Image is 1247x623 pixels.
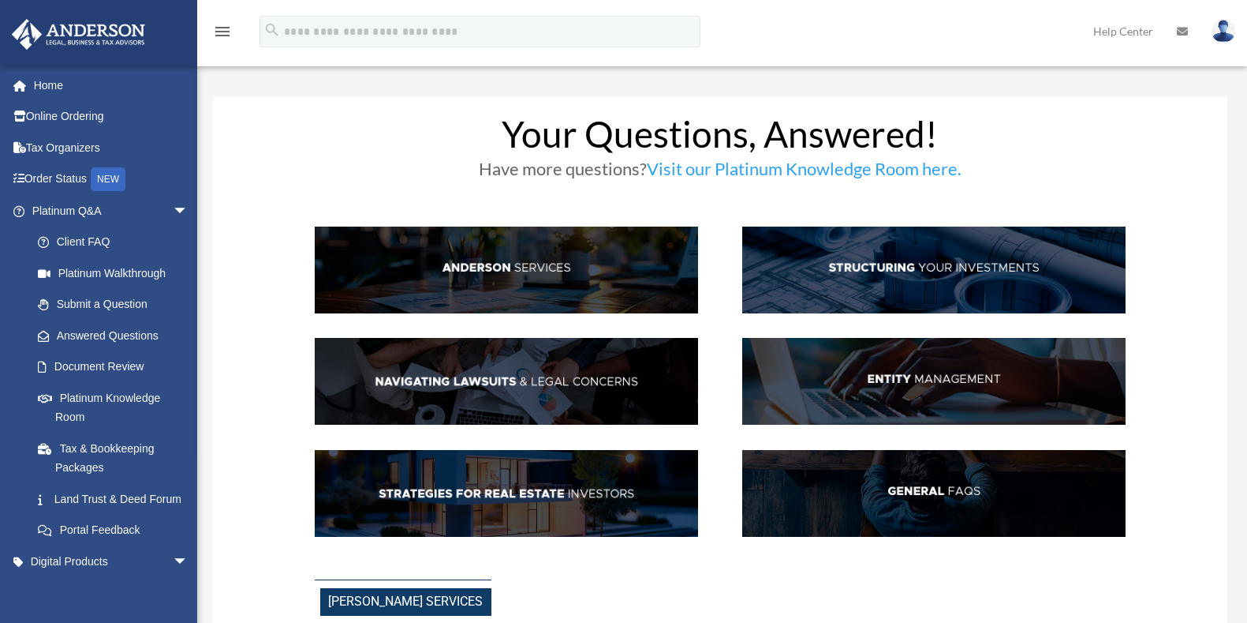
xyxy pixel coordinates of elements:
[213,28,232,41] a: menu
[22,382,212,433] a: Platinum Knowledge Room
[315,160,1126,186] h3: Have more questions?
[7,19,150,50] img: Anderson Advisors Platinum Portal
[315,338,698,425] img: NavLaw_hdr
[11,163,212,196] a: Order StatusNEW
[173,195,204,227] span: arrow_drop_down
[22,483,212,515] a: Land Trust & Deed Forum
[315,227,698,313] img: AndServ_hdr
[22,320,212,351] a: Answered Questions
[91,167,125,191] div: NEW
[22,351,212,383] a: Document Review
[11,101,212,133] a: Online Ordering
[213,22,232,41] i: menu
[22,433,212,483] a: Tax & Bookkeeping Packages
[1212,20,1235,43] img: User Pic
[742,450,1126,537] img: GenFAQ_hdr
[315,116,1126,160] h1: Your Questions, Answered!
[742,227,1126,313] img: StructInv_hdr
[11,195,212,227] a: Platinum Q&Aarrow_drop_down
[11,132,212,163] a: Tax Organizers
[315,450,698,537] img: StratsRE_hdr
[22,227,204,258] a: Client FAQ
[320,588,491,616] span: [PERSON_NAME] Services
[11,69,212,101] a: Home
[22,515,212,546] a: Portal Feedback
[263,21,281,39] i: search
[22,257,212,289] a: Platinum Walkthrough
[647,158,961,187] a: Visit our Platinum Knowledge Room here.
[173,546,204,578] span: arrow_drop_down
[11,546,212,577] a: Digital Productsarrow_drop_down
[742,338,1126,425] img: EntManag_hdr
[22,289,212,321] a: Submit a Question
